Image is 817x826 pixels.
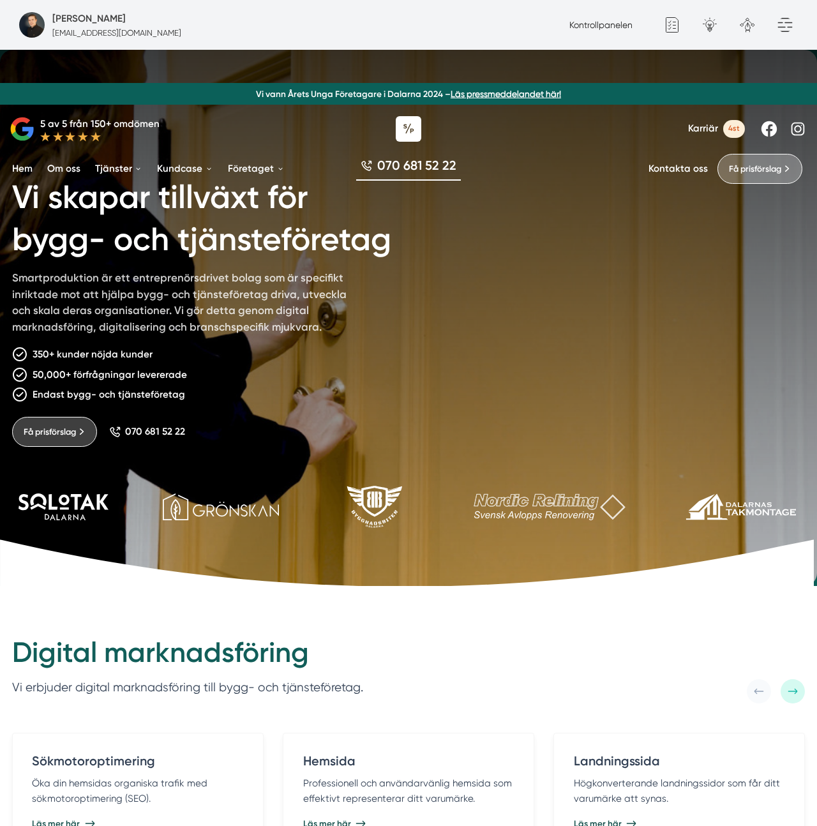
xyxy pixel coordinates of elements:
span: Få prisförslag [24,425,76,439]
a: Tjänster [93,153,145,185]
p: Endast bygg- och tjänsteföretag [33,387,185,402]
a: Kontrollpanelen [569,20,633,30]
h2: Digital marknadsföring [12,635,363,678]
h4: Landningssida [574,753,785,776]
a: Hem [10,153,35,185]
a: Kundcase [154,153,215,185]
h1: Vi skapar tillväxt för bygg- och tjänsteföretag [12,161,463,270]
p: Professionell och användarvänlig hemsida som effektivt representerar ditt varumärke. [303,776,514,806]
h5: Super Administratör [52,11,126,26]
a: Företaget [225,153,287,185]
span: 070 681 52 22 [125,426,185,438]
p: 350+ kunder nöjda kunder [33,347,153,362]
p: Vi vann Årets Unga Företagare i Dalarna 2024 – [5,88,813,100]
p: [EMAIL_ADDRESS][DOMAIN_NAME] [52,27,181,39]
a: Få prisförslag [12,417,97,447]
a: Läs pressmeddelandet här! [451,89,561,99]
a: 070 681 52 22 [109,426,186,438]
span: 070 681 52 22 [377,157,456,175]
a: Kontakta oss [648,163,708,175]
a: 070 681 52 22 [356,157,461,181]
p: Vi erbjuder digital marknadsföring till bygg- och tjänsteföretag. [12,678,363,697]
h4: Hemsida [303,753,514,776]
span: Karriär [688,123,718,135]
p: Öka din hemsidas organiska trafik med sökmotoroptimering (SEO). [32,776,243,806]
span: Få prisförslag [729,162,781,176]
p: Högkonverterande landningssidor som får ditt varumärke att synas. [574,776,785,806]
img: foretagsbild-pa-smartproduktion-ett-foretag-i-dalarnas-lan-2023.jpg [19,12,45,38]
p: 50,000+ förfrågningar levererade [33,367,187,382]
p: 5 av 5 från 150+ omdömen [40,116,160,131]
a: Få prisförslag [717,154,802,184]
span: 4st [723,120,745,137]
a: Om oss [45,153,83,185]
h4: Sökmotoroptimering [32,753,243,776]
p: Smartproduktion är ett entreprenörsdrivet bolag som är specifikt inriktade mot att hjälpa bygg- o... [12,270,361,340]
a: Karriär 4st [688,120,745,137]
